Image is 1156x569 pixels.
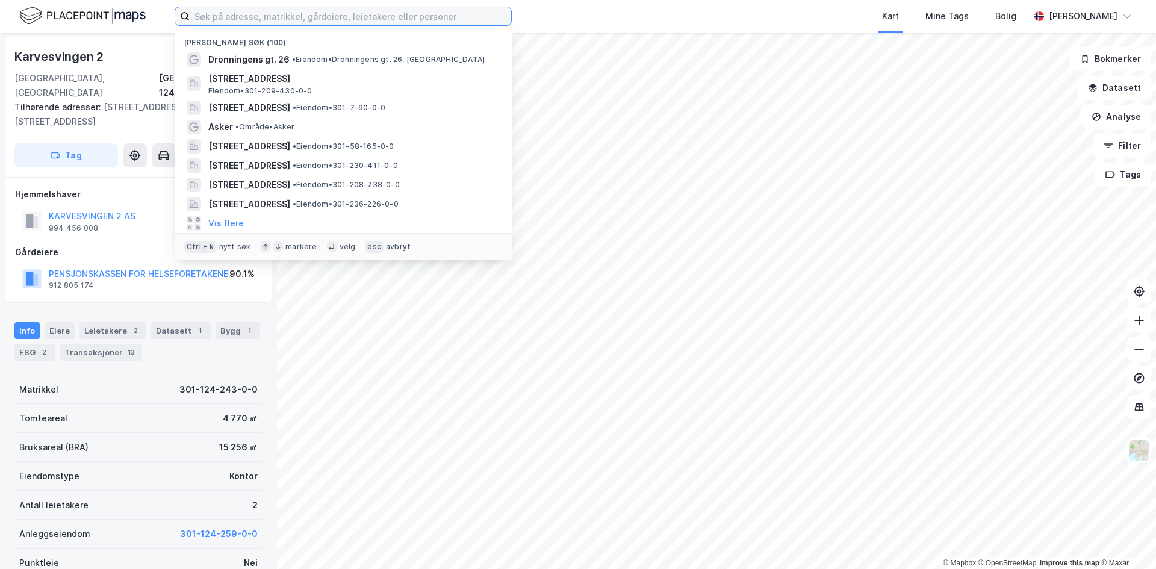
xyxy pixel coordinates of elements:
div: Bygg [216,322,260,339]
span: Eiendom • 301-236-226-0-0 [293,199,399,209]
div: 4 770 ㎡ [223,411,258,426]
iframe: Chat Widget [1096,511,1156,569]
div: ESG [14,344,55,361]
span: [STREET_ADDRESS] [208,158,290,173]
div: Mine Tags [925,9,969,23]
div: Tomteareal [19,411,67,426]
div: Bruksareal (BRA) [19,440,89,455]
div: [PERSON_NAME] søk (100) [175,28,512,50]
span: • [293,199,296,208]
span: [STREET_ADDRESS] [208,178,290,192]
div: Anleggseiendom [19,527,90,541]
button: Vis flere [208,216,244,231]
span: Eiendom • 301-208-738-0-0 [293,180,400,190]
a: OpenStreetMap [978,559,1037,567]
span: • [293,141,296,151]
div: Gårdeiere [15,245,262,260]
span: • [293,103,296,112]
div: 301-124-243-0-0 [179,382,258,397]
span: Asker [208,120,233,134]
span: Eiendom • 301-230-411-0-0 [293,161,398,170]
button: Datasett [1078,76,1151,100]
span: [STREET_ADDRESS] [208,72,497,86]
div: [GEOGRAPHIC_DATA], 124/243 [159,71,263,100]
button: Tag [14,143,118,167]
div: markere [285,242,317,252]
span: Område • Asker [235,122,295,132]
div: velg [340,242,356,252]
span: [STREET_ADDRESS] [208,101,290,115]
button: Analyse [1081,105,1151,129]
div: nytt søk [219,242,251,252]
button: Tags [1095,163,1151,187]
span: Eiendom • 301-58-165-0-0 [293,141,394,151]
div: [PERSON_NAME] [1049,9,1117,23]
div: Eiendomstype [19,469,79,483]
span: Tilhørende adresser: [14,102,104,112]
div: Datasett [151,322,211,339]
button: Bokmerker [1070,47,1151,71]
div: Kart [882,9,899,23]
div: Ctrl + k [184,241,217,253]
a: Improve this map [1040,559,1099,567]
div: Matrikkel [19,382,58,397]
span: [STREET_ADDRESS] [208,139,290,154]
div: Leietakere [79,322,146,339]
span: Dronningens gt. 26 [208,52,290,67]
button: 301-124-259-0-0 [180,527,258,541]
div: [STREET_ADDRESS], [STREET_ADDRESS] [14,100,253,129]
div: 15 256 ㎡ [219,440,258,455]
div: 13 [125,346,137,358]
span: Eiendom • 301-7-90-0-0 [293,103,385,113]
div: Karvesvingen 2 [14,47,106,66]
div: [GEOGRAPHIC_DATA], [GEOGRAPHIC_DATA] [14,71,159,100]
div: Transaksjoner [60,344,142,361]
span: • [235,122,239,131]
div: Kontor [229,469,258,483]
span: Eiendom • Dronningens gt. 26, [GEOGRAPHIC_DATA] [292,55,485,64]
img: logo.f888ab2527a4732fd821a326f86c7f29.svg [19,5,146,26]
div: Hjemmelshaver [15,187,262,202]
span: [STREET_ADDRESS] [208,197,290,211]
a: Mapbox [943,559,976,567]
input: Søk på adresse, matrikkel, gårdeiere, leietakere eller personer [190,7,511,25]
div: 912 805 174 [49,281,94,290]
button: Filter [1093,134,1151,158]
span: • [293,161,296,170]
span: • [293,180,296,189]
div: 994 456 008 [49,223,98,233]
div: 1 [243,325,255,337]
div: Bolig [995,9,1016,23]
div: esc [365,241,384,253]
div: 90.1% [229,267,255,281]
div: Eiere [45,322,75,339]
div: Info [14,322,40,339]
div: 1 [194,325,206,337]
div: Antall leietakere [19,498,89,512]
span: • [292,55,296,64]
div: avbryt [386,242,411,252]
div: 2 [129,325,141,337]
img: Z [1128,439,1151,462]
div: 2 [38,346,50,358]
span: Eiendom • 301-209-430-0-0 [208,86,312,96]
div: 2 [252,498,258,512]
